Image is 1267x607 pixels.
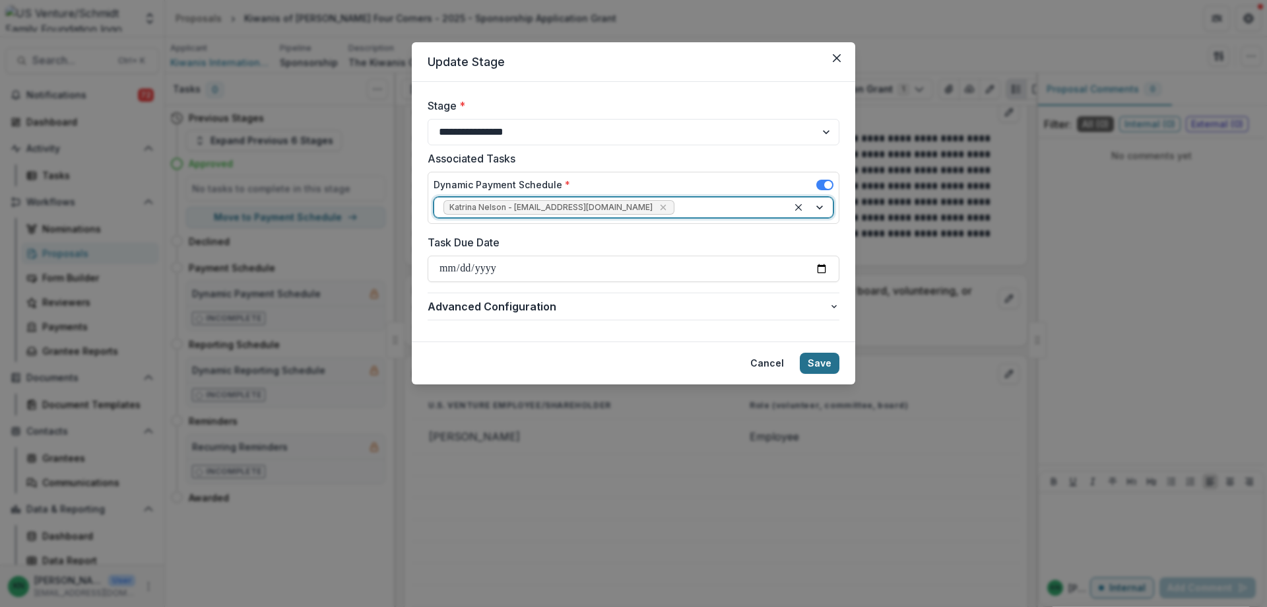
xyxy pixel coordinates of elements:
span: Advanced Configuration [428,299,829,314]
div: Remove Katrina Nelson - knelson@usventure.com [657,201,670,214]
header: Update Stage [412,42,855,82]
button: Cancel [742,353,792,374]
div: Clear selected options [791,199,806,215]
label: Task Due Date [428,234,831,250]
span: Katrina Nelson - [EMAIL_ADDRESS][DOMAIN_NAME] [449,203,653,212]
label: Associated Tasks [428,151,831,166]
label: Stage [428,98,831,114]
button: Advanced Configuration [428,293,839,320]
button: Close [826,48,847,69]
button: Save [800,353,839,374]
label: Dynamic Payment Schedule [434,178,570,192]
